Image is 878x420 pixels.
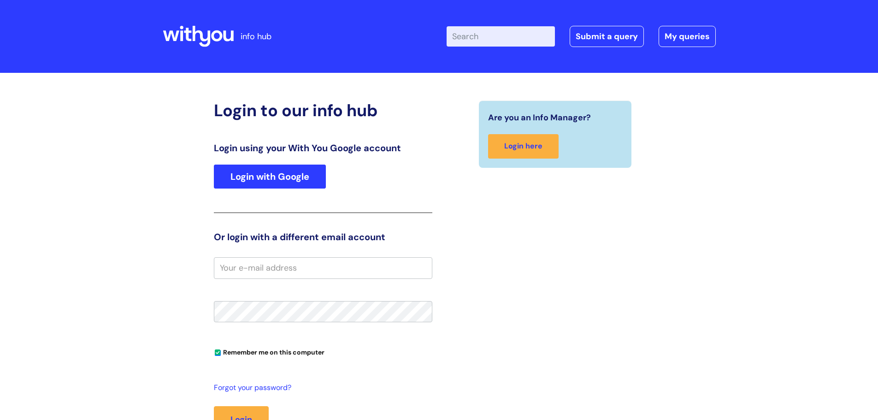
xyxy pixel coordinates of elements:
input: Remember me on this computer [215,350,221,356]
input: Search [447,26,555,47]
h3: Login using your With You Google account [214,142,432,154]
h2: Login to our info hub [214,101,432,120]
a: Login with Google [214,165,326,189]
a: Forgot your password? [214,381,428,395]
span: Are you an Info Manager? [488,110,591,125]
a: My queries [659,26,716,47]
p: info hub [241,29,271,44]
h3: Or login with a different email account [214,231,432,243]
a: Login here [488,134,559,159]
label: Remember me on this computer [214,346,324,356]
div: You can uncheck this option if you're logging in from a shared device [214,344,432,359]
a: Submit a query [570,26,644,47]
input: Your e-mail address [214,257,432,278]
